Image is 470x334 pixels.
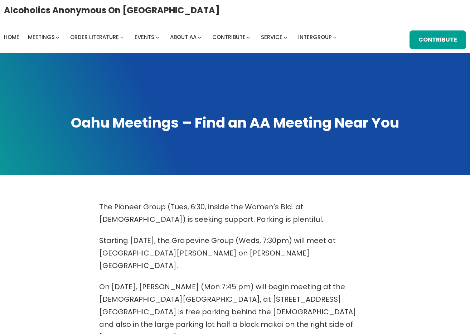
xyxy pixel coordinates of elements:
[298,33,332,41] span: Intergroup
[284,35,287,39] button: Service submenu
[4,32,19,42] a: Home
[212,33,246,41] span: Contribute
[7,113,463,133] h1: Oahu Meetings – Find an AA Meeting Near You
[56,35,59,39] button: Meetings submenu
[4,3,220,18] a: Alcoholics Anonymous on [GEOGRAPHIC_DATA]
[99,234,371,272] p: Starting [DATE], the Grapevine Group (Weds, 7:30pm) will meet at [GEOGRAPHIC_DATA][PERSON_NAME] o...
[170,32,197,42] a: About AA
[156,35,159,39] button: Events submenu
[261,33,282,41] span: Service
[247,35,250,39] button: Contribute submenu
[120,35,123,39] button: Order Literature submenu
[4,33,19,41] span: Home
[212,32,246,42] a: Contribute
[28,33,55,41] span: Meetings
[99,201,371,226] p: The Pioneer Group (Tues, 6:30, inside the Women’s Bld. at [DEMOGRAPHIC_DATA]) is seeking support....
[70,33,119,41] span: Order Literature
[170,33,197,41] span: About AA
[333,35,336,39] button: Intergroup submenu
[4,32,339,42] nav: Intergroup
[261,32,282,42] a: Service
[410,30,466,49] a: Contribute
[298,32,332,42] a: Intergroup
[135,32,154,42] a: Events
[28,32,55,42] a: Meetings
[135,33,154,41] span: Events
[198,35,201,39] button: About AA submenu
